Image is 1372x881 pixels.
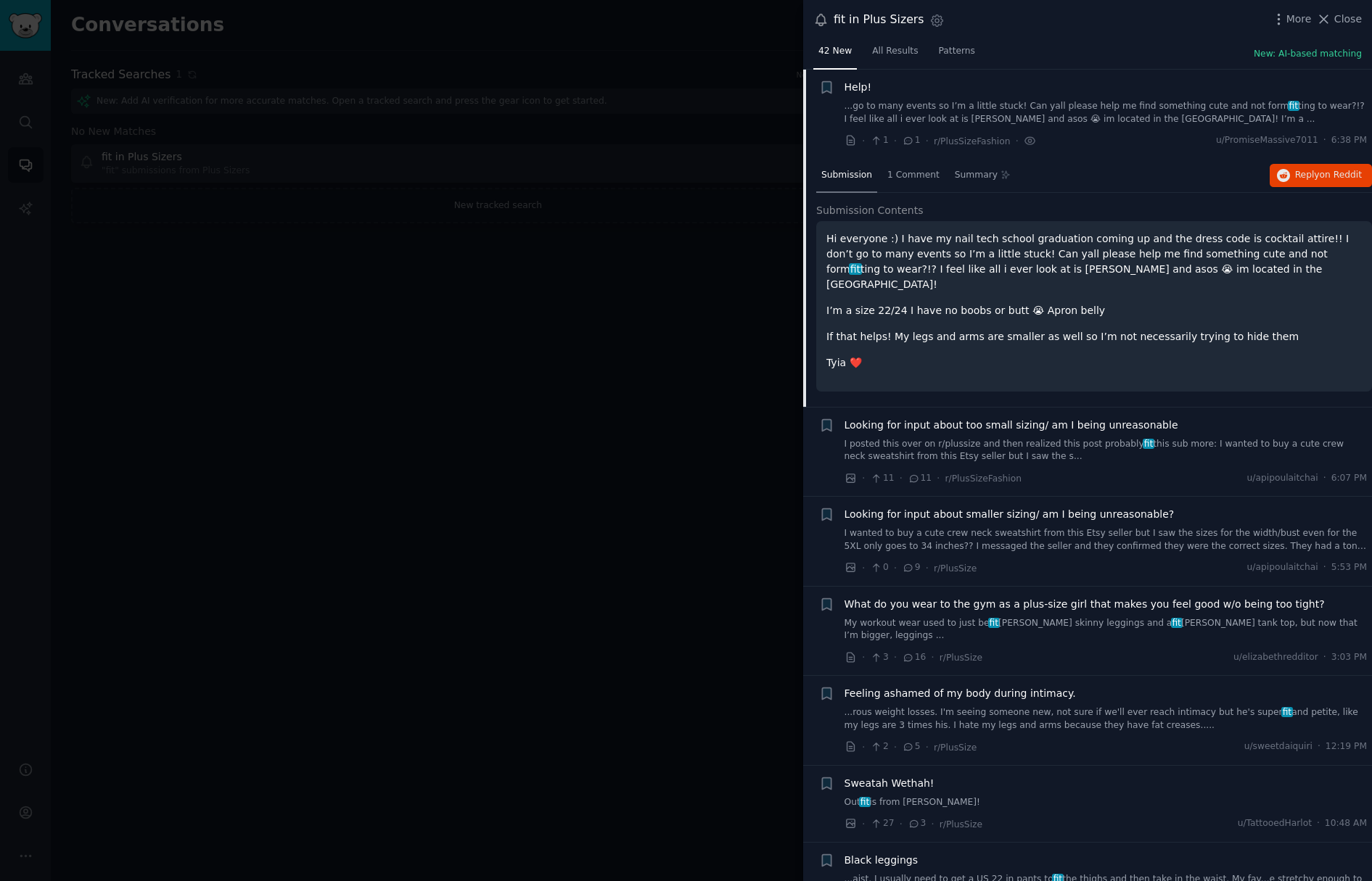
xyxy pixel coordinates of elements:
[845,706,1368,732] a: ...rous weight losses. I'm seeing someone new, not sure if we'll ever reach intimacy but he's sup...
[826,231,1362,292] p: Hi everyone :) I have my nail tech school graduation coming up and the dress code is cocktail att...
[1317,817,1320,830] span: ·
[1316,12,1362,27] button: Close
[826,329,1362,344] p: If that helps! My legs and arms are smaller as well so I’m not necessarily trying to hide them
[813,40,857,70] a: 42 New
[845,853,919,868] a: Black leggings
[826,355,1362,371] p: Tyia ❤️
[1331,651,1367,664] span: 3:03 PM
[940,819,982,830] span: r/PlusSize
[902,740,920,753] span: 5
[1247,472,1318,485] span: u/apipoulaitchai
[1295,169,1362,182] span: Reply
[1334,12,1362,27] span: Close
[1323,561,1326,574] span: ·
[1254,48,1362,61] button: New: AI-based matching
[845,80,872,95] a: Help!
[1323,651,1326,664] span: ·
[902,651,926,664] span: 16
[926,740,929,755] span: ·
[867,40,923,70] a: All Results
[894,740,897,755] span: ·
[900,471,903,486] span: ·
[934,40,980,70] a: Patterns
[1323,134,1326,147] span: ·
[1244,740,1313,753] span: u/sweetdaiquiri
[870,561,888,574] span: 0
[1326,740,1367,753] span: 12:19 PM
[1270,164,1372,187] button: Replyon Reddit
[1323,472,1326,485] span: ·
[887,169,940,182] span: 1 Comment
[845,438,1368,463] a: I posted this over on r/plussize and then realized this post probablyfitthis sub more: I wanted t...
[894,650,897,665] span: ·
[894,133,897,149] span: ·
[945,473,1022,484] span: r/PlusSizeFashion
[872,45,918,58] span: All Results
[1331,561,1367,574] span: 5:53 PM
[1233,651,1318,664] span: u/elizabethredditor
[902,134,920,147] span: 1
[988,618,1000,628] span: fit
[845,796,1368,809] a: Outfitis from [PERSON_NAME]!
[934,743,977,753] span: r/PlusSize
[908,472,932,485] span: 11
[900,816,903,832] span: ·
[902,561,920,574] span: 9
[908,817,926,830] span: 3
[1286,12,1312,27] span: More
[926,133,929,149] span: ·
[934,563,977,574] span: r/PlusSize
[862,471,865,486] span: ·
[849,263,862,275] span: fit
[870,651,888,664] span: 3
[834,11,924,29] div: fit in Plus Sizers
[1271,12,1312,27] button: More
[934,136,1010,146] span: r/PlusSizeFashion
[870,817,894,830] span: 27
[818,45,852,58] span: 42 New
[826,303,1362,318] p: I’m a size 22/24 I have no boobs or butt 😭 Apron belly
[940,653,982,663] span: r/PlusSize
[894,561,897,576] span: ·
[862,561,865,576] span: ·
[816,203,924,218] span: Submission Contents
[845,527,1368,553] a: I wanted to buy a cute crew neck sweatshirt from this Etsy seller but I saw the sizes for the wid...
[1238,817,1312,830] span: u/TattooedHarlot
[862,133,865,149] span: ·
[870,134,888,147] span: 1
[955,169,998,182] span: Summary
[926,561,929,576] span: ·
[859,797,871,807] span: fit
[862,650,865,665] span: ·
[862,740,865,755] span: ·
[1216,134,1318,147] span: u/PromiseMassive7011
[931,816,934,832] span: ·
[845,597,1325,612] a: What do you wear to the gym as a plus-size girl that makes you feel good w/o being too tight?
[821,169,872,182] span: Submission
[1143,439,1154,449] span: fit
[845,418,1178,433] a: Looking for input about too small sizing/ am I being unreasonable
[1320,170,1362,180] span: on Reddit
[1015,133,1018,149] span: ·
[845,507,1175,522] a: Looking for input about smaller sizing/ am I being unreasonable?
[1281,707,1293,717] span: fit
[1325,817,1367,830] span: 10:48 AM
[862,816,865,832] span: ·
[870,472,894,485] span: 11
[939,45,975,58] span: Patterns
[845,776,934,791] a: Sweatah Wethah!
[1171,618,1183,628] span: fit
[1331,472,1367,485] span: 6:07 PM
[845,100,1368,125] a: ...go to many events so I’m a little stuck! Can yall please help me find something cute and not f...
[1288,101,1299,111] span: fit
[845,686,1076,701] a: Feeling ashamed of my body during intimacy.
[845,617,1368,642] a: My workout wear used to just befit[PERSON_NAME] skinny leggings and afit[PERSON_NAME] tank top, b...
